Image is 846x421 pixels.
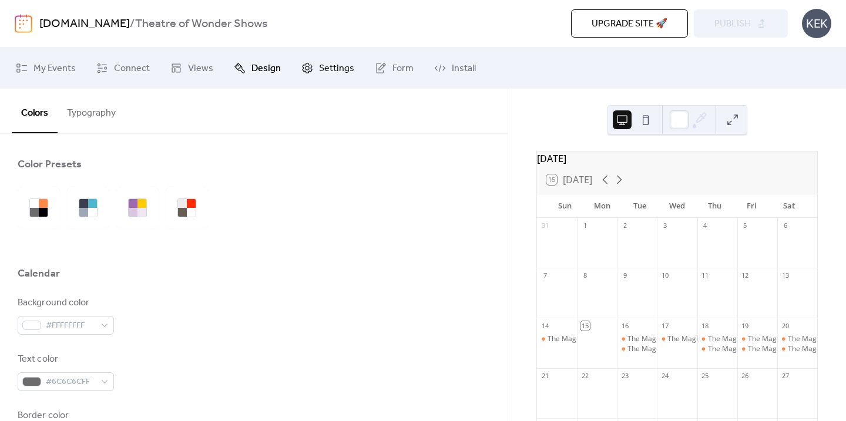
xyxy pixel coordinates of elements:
div: 25 [701,372,710,380]
div: 23 [620,372,629,380]
div: 9 [620,271,629,280]
div: 12 [741,271,750,280]
button: Typography [58,89,125,132]
div: The Magic Bar Show - WunderBar: Magic and Comedy of A German Magician [657,334,697,344]
span: #FFFFFFFF [46,319,95,333]
div: 8 [580,271,589,280]
span: Settings [319,62,354,76]
div: 2 [620,221,629,230]
div: Fri [733,194,771,218]
div: The Magic Bar Show - A Cocktail of Mysteries by Kai Emmanuel [737,344,777,354]
div: 10 [660,271,669,280]
div: The Magic Bar Show- A Night at The Magic Bar by Illusionist Alexander Y [777,334,817,344]
a: Install [425,52,485,84]
div: Sun [546,194,584,218]
a: Connect [88,52,159,84]
span: Views [188,62,213,76]
span: Form [392,62,414,76]
div: 24 [660,372,669,380]
a: [DOMAIN_NAME] [39,13,130,35]
div: Sat [770,194,808,218]
div: 20 [781,321,790,330]
div: 3 [660,221,669,230]
button: Upgrade site 🚀 [571,9,688,38]
div: 15 [580,321,589,330]
div: Thu [696,194,733,218]
div: 5 [741,221,750,230]
div: The Magic Bar Show - A Cocktail of Mysteries by Kai Emmanuel [617,334,657,344]
div: The Magic Bar Show - A Cocktail of Mysteries by Kai Emmanuel [537,334,577,344]
b: / [130,13,135,35]
div: 13 [781,271,790,280]
div: 16 [620,321,629,330]
div: Mon [584,194,622,218]
a: Views [162,52,222,84]
div: [DATE] [537,151,817,166]
div: Tue [621,194,659,218]
div: The Magic Bar Show - A Cocktail of Mysteries by Kai Emmanuel [617,344,657,354]
div: 11 [701,271,710,280]
div: 14 [540,321,549,330]
div: Text color [18,352,112,366]
a: Design [225,52,290,84]
div: Wed [659,194,696,218]
div: KEK [802,9,831,38]
div: 27 [781,372,790,380]
div: The Magic Bar Show- A Night at The Magic Bar by Illusionist Alexander Y [777,344,817,354]
span: #6C6C6CFF [46,375,95,389]
div: 4 [701,221,710,230]
span: Install [452,62,476,76]
img: logo [15,14,32,33]
div: The Magic Bar Show - Whispers of The Mind by Mentalist Nique Tan [697,334,737,344]
div: The Magic Bar Show - Whispers of The Mind by Mentalist Nique Tan [697,344,737,354]
div: Calendar [18,267,60,281]
button: Colors [12,89,58,133]
span: Upgrade site 🚀 [592,17,667,31]
div: The Magic Bar Show - A Cocktail of Mysteries by [PERSON_NAME] [548,334,761,344]
div: 6 [781,221,790,230]
span: Design [251,62,281,76]
div: 21 [540,372,549,380]
div: 19 [741,321,750,330]
div: 18 [701,321,710,330]
div: The Magic Bar Show - A Cocktail of Mysteries by [PERSON_NAME] [627,334,841,344]
div: 7 [540,271,549,280]
a: My Events [7,52,85,84]
b: Theatre of Wonder Shows [135,13,267,35]
div: The Magic Bar Show - A Cocktail of Mysteries by Kai Emmanuel [737,334,777,344]
span: My Events [33,62,76,76]
div: Color Presets [18,157,82,171]
a: Settings [293,52,363,84]
div: 31 [540,221,549,230]
div: 22 [580,372,589,380]
div: Background color [18,296,112,310]
span: Connect [114,62,150,76]
div: 17 [660,321,669,330]
div: 1 [580,221,589,230]
a: Form [366,52,422,84]
div: 26 [741,372,750,380]
div: The Magic Bar Show - A Cocktail of Mysteries by [PERSON_NAME] [627,344,841,354]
